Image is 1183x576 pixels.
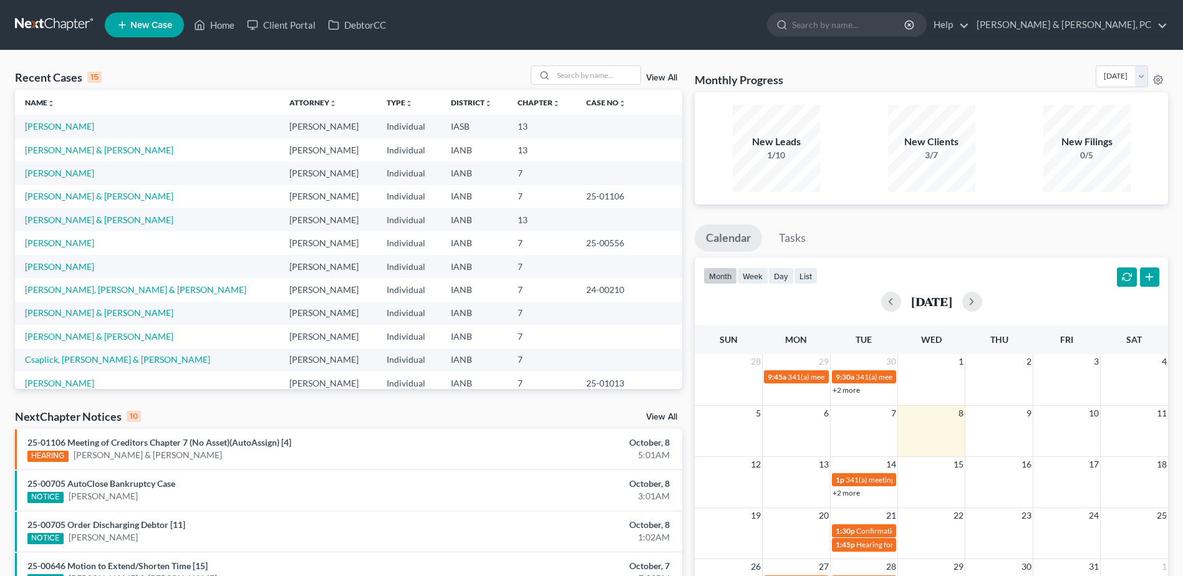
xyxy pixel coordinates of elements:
span: 1:45p [836,540,855,549]
td: [PERSON_NAME] [279,161,377,185]
td: 13 [508,138,576,161]
td: Individual [377,255,441,278]
a: 25-00705 AutoClose Bankruptcy Case [27,478,175,489]
span: 10 [1088,406,1100,421]
input: Search by name... [792,13,906,36]
span: 31 [1088,559,1100,574]
td: 7 [508,302,576,325]
a: Calendar [695,224,762,252]
span: 29 [952,559,965,574]
span: 4 [1161,354,1168,369]
a: Case Nounfold_more [586,98,626,107]
span: 7 [890,406,897,421]
td: IASB [441,115,508,138]
a: Nameunfold_more [25,98,55,107]
td: [PERSON_NAME] [279,255,377,278]
a: Attorneyunfold_more [289,98,337,107]
span: 9:45a [768,372,786,382]
a: Chapterunfold_more [518,98,560,107]
a: Help [927,14,969,36]
i: unfold_more [405,100,413,107]
span: 20 [818,508,830,523]
a: DebtorCC [322,14,392,36]
td: Individual [377,348,441,372]
td: [PERSON_NAME] [279,278,377,301]
td: IANB [441,278,508,301]
a: [PERSON_NAME] [69,490,138,502]
span: Hearing for [PERSON_NAME] [856,540,954,549]
td: 7 [508,372,576,395]
td: IANB [441,161,508,185]
div: NOTICE [27,492,64,503]
div: 0/5 [1043,149,1131,161]
td: [PERSON_NAME] [279,138,377,161]
td: IANB [441,255,508,278]
span: 1:30p [836,526,855,535]
span: Fri [1060,334,1073,345]
div: HEARING [27,451,69,462]
a: [PERSON_NAME], [PERSON_NAME] & [PERSON_NAME] [25,284,246,295]
a: [PERSON_NAME] [25,261,94,272]
button: list [794,267,818,284]
i: unfold_more [47,100,55,107]
span: Sat [1126,334,1142,345]
a: +2 more [833,385,860,395]
div: Recent Cases [15,70,102,85]
td: [PERSON_NAME] [279,208,377,231]
span: 14 [885,457,897,472]
div: 1:02AM [464,531,670,544]
h2: [DATE] [911,295,952,308]
td: 7 [508,161,576,185]
a: Client Portal [241,14,322,36]
td: 7 [508,231,576,254]
span: 1p [836,475,844,484]
td: IANB [441,208,508,231]
i: unfold_more [329,100,337,107]
span: 30 [1020,559,1033,574]
button: month [703,267,737,284]
span: 21 [885,508,897,523]
span: 27 [818,559,830,574]
div: October, 7 [464,560,670,572]
td: 25-01106 [576,185,683,208]
a: [PERSON_NAME] [25,238,94,248]
td: IANB [441,372,508,395]
div: 3/7 [888,149,975,161]
a: [PERSON_NAME] & [PERSON_NAME] [74,449,222,461]
a: [PERSON_NAME] [25,121,94,132]
span: 1 [1161,559,1168,574]
a: 25-00705 Order Discharging Debtor [11] [27,519,185,530]
a: Csaplick, [PERSON_NAME] & [PERSON_NAME] [25,354,210,365]
a: 25-00646 Motion to Extend/Shorten Time [15] [27,560,208,571]
div: 10 [127,411,141,422]
button: week [737,267,768,284]
td: [PERSON_NAME] [279,185,377,208]
div: 1/10 [733,149,820,161]
div: New Leads [733,135,820,149]
div: NOTICE [27,533,64,544]
a: Typeunfold_more [387,98,413,107]
span: Tue [856,334,872,345]
span: Thu [990,334,1008,345]
span: Confirmation hearing for [PERSON_NAME] [856,526,998,535]
td: Individual [377,231,441,254]
td: 24-00210 [576,278,683,301]
td: Individual [377,302,441,325]
td: 7 [508,255,576,278]
td: 7 [508,348,576,372]
a: Home [188,14,241,36]
div: October, 8 [464,436,670,449]
a: [PERSON_NAME] [25,168,94,178]
a: View All [646,74,677,82]
div: New Filings [1043,135,1131,149]
i: unfold_more [619,100,626,107]
a: [PERSON_NAME] [69,531,138,544]
span: 15 [952,457,965,472]
span: 341(a) meeting for [PERSON_NAME] & [PERSON_NAME] [856,372,1042,382]
td: [PERSON_NAME] [279,372,377,395]
span: 18 [1156,457,1168,472]
a: [PERSON_NAME] & [PERSON_NAME] [25,214,173,225]
td: [PERSON_NAME] [279,325,377,348]
div: October, 8 [464,478,670,490]
span: 24 [1088,508,1100,523]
